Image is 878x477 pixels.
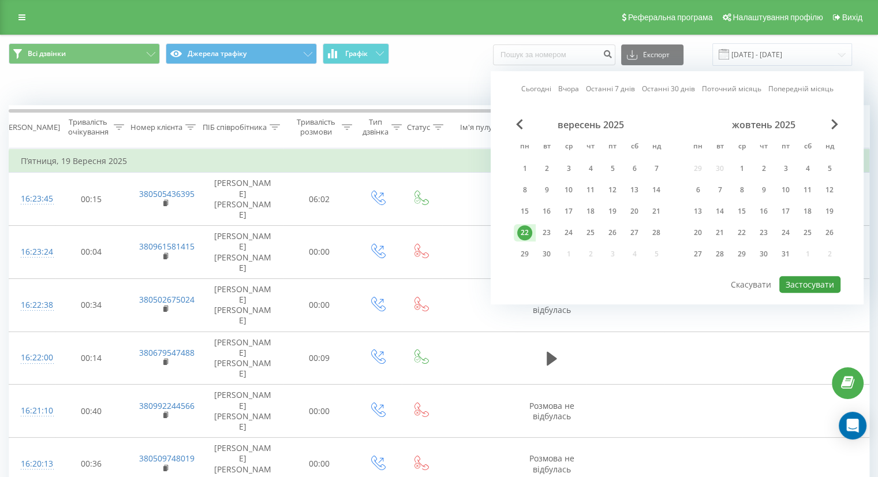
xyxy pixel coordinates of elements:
[755,139,772,156] abbr: четвер
[539,225,554,240] div: 23
[586,84,635,95] a: Останні 7 днів
[139,241,195,252] a: 380961581415
[690,225,705,240] div: 20
[800,182,815,197] div: 11
[797,181,819,199] div: сб 11 жовт 2025 р.
[203,173,283,226] td: [PERSON_NAME] [PERSON_NAME]
[623,203,645,220] div: сб 20 вер 2025 р.
[831,119,838,129] span: Next Month
[822,225,837,240] div: 26
[601,160,623,177] div: пт 5 вер 2025 р.
[778,247,793,262] div: 31
[203,226,283,279] td: [PERSON_NAME] [PERSON_NAME]
[753,245,775,263] div: чт 30 жовт 2025 р.
[645,224,667,241] div: нд 28 вер 2025 р.
[55,278,128,331] td: 00:34
[605,182,620,197] div: 12
[709,181,731,199] div: вт 7 жовт 2025 р.
[775,181,797,199] div: пт 10 жовт 2025 р.
[756,204,771,219] div: 16
[690,182,705,197] div: 6
[2,122,60,132] div: [PERSON_NAME]
[731,224,753,241] div: ср 22 жовт 2025 р.
[734,225,749,240] div: 22
[712,247,727,262] div: 28
[687,181,709,199] div: пн 6 жовт 2025 р.
[753,160,775,177] div: чт 2 жовт 2025 р.
[819,224,840,241] div: нд 26 жовт 2025 р.
[623,181,645,199] div: сб 13 вер 2025 р.
[712,204,727,219] div: 14
[800,204,815,219] div: 18
[493,44,615,65] input: Пошук за номером
[687,224,709,241] div: пн 20 жовт 2025 р.
[797,160,819,177] div: сб 4 жовт 2025 р.
[627,204,642,219] div: 20
[753,224,775,241] div: чт 23 жовт 2025 р.
[601,181,623,199] div: пт 12 вер 2025 р.
[514,119,667,131] div: вересень 2025
[536,203,558,220] div: вт 16 вер 2025 р.
[645,181,667,199] div: нд 14 вер 2025 р.
[55,331,128,385] td: 00:14
[627,161,642,176] div: 6
[690,204,705,219] div: 13
[775,224,797,241] div: пт 24 жовт 2025 р.
[649,225,664,240] div: 28
[539,247,554,262] div: 30
[561,182,576,197] div: 10
[558,224,580,241] div: ср 24 вер 2025 р.
[65,117,111,137] div: Тривалість очікування
[514,245,536,263] div: пн 29 вер 2025 р.
[583,161,598,176] div: 4
[605,161,620,176] div: 5
[580,181,601,199] div: чт 11 вер 2025 р.
[799,139,816,156] abbr: субота
[521,84,551,95] a: Сьогодні
[822,204,837,219] div: 19
[529,400,574,422] span: Розмова не відбулась
[724,276,778,293] button: Скасувати
[283,278,356,331] td: 00:00
[561,225,576,240] div: 24
[561,161,576,176] div: 3
[21,346,44,369] div: 16:22:00
[648,139,665,156] abbr: неділя
[529,294,574,315] span: Розмова не відбулась
[166,43,317,64] button: Джерела трафіку
[733,139,750,156] abbr: середа
[734,204,749,219] div: 15
[797,224,819,241] div: сб 25 жовт 2025 р.
[580,203,601,220] div: чт 18 вер 2025 р.
[283,331,356,385] td: 00:09
[514,203,536,220] div: пн 15 вер 2025 р.
[558,84,579,95] a: Вчора
[283,385,356,438] td: 00:00
[283,173,356,226] td: 06:02
[517,161,532,176] div: 1
[582,139,599,156] abbr: четвер
[283,226,356,279] td: 00:00
[517,204,532,219] div: 15
[711,139,728,156] abbr: вівторок
[731,181,753,199] div: ср 8 жовт 2025 р.
[734,161,749,176] div: 1
[139,400,195,411] a: 380992244566
[734,247,749,262] div: 29
[733,13,823,22] span: Налаштування профілю
[731,245,753,263] div: ср 29 жовт 2025 р.
[604,139,621,156] abbr: п’ятниця
[778,182,793,197] div: 10
[626,139,643,156] abbr: субота
[203,331,283,385] td: [PERSON_NAME] [PERSON_NAME]
[712,225,727,240] div: 21
[800,161,815,176] div: 4
[558,160,580,177] div: ср 3 вер 2025 р.
[800,225,815,240] div: 25
[345,50,368,58] span: Графік
[649,204,664,219] div: 21
[21,400,44,422] div: 16:21:10
[842,13,862,22] span: Вихід
[778,161,793,176] div: 3
[323,43,389,64] button: Графік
